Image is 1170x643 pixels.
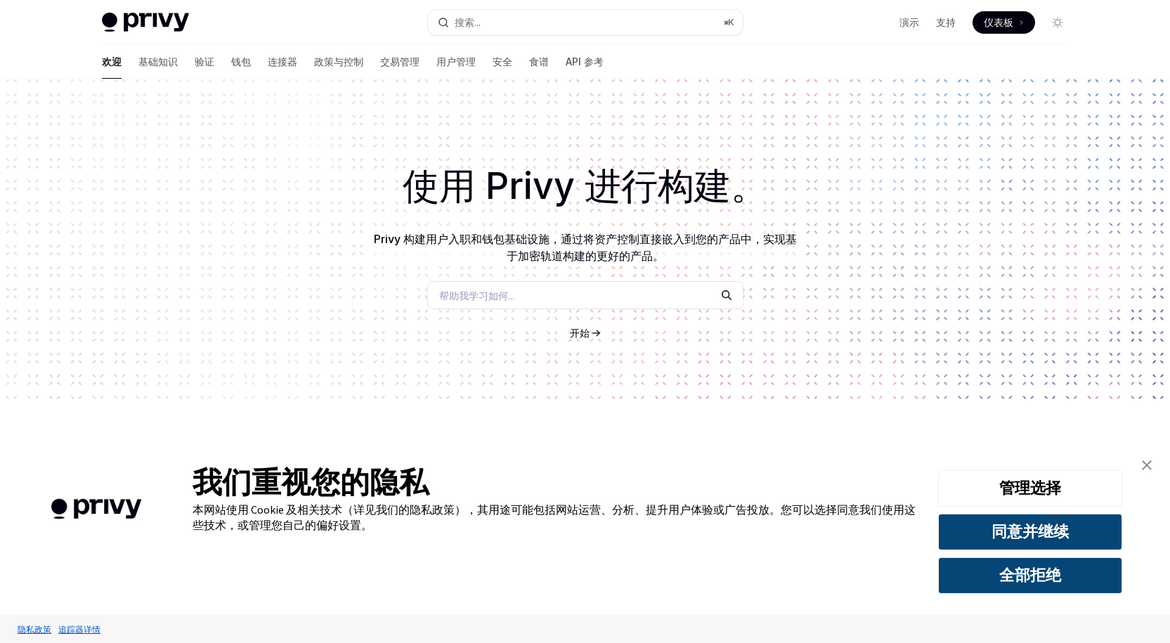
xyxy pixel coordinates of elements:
[102,56,122,67] font: 欢迎
[728,17,734,27] font: K
[439,290,514,301] font: 帮助我学习如何...
[428,10,743,35] button: 搜索...⌘K
[936,16,956,28] font: 支持
[138,45,178,79] a: 基础知识
[493,45,512,79] a: 安全
[938,514,1122,550] button: 同意并继续
[570,326,590,340] a: 开始
[195,45,214,79] a: 验证
[455,16,481,28] font: 搜索...
[899,15,919,30] a: 演示
[436,56,476,67] font: 用户管理
[403,164,767,208] font: 使用 Privy 进行构建。
[268,56,297,67] font: 连接器
[268,45,297,79] a: 连接器
[1142,460,1152,470] img: 关闭横幅
[18,624,51,635] font: 隐私政策
[314,56,363,67] font: 政策与控制
[566,45,604,79] a: API 参考
[193,464,429,500] font: 我们重视您的隐私
[1133,451,1161,479] a: 关闭横幅
[102,13,189,32] img: 灯光标志
[436,45,476,79] a: 用户管理
[938,557,1122,594] button: 全部拒绝
[231,45,251,79] a: 钱包
[999,565,1061,585] font: 全部拒绝
[566,56,604,67] font: API 参考
[570,327,590,339] font: 开始
[984,16,1013,28] font: 仪表板
[936,15,956,30] a: 支持
[14,617,55,642] a: 隐私政策
[536,441,635,458] font: 快速入门和食谱
[21,479,171,540] img: 公司徽标
[380,45,420,79] a: 交易管理
[999,478,1061,498] font: 管理选择
[138,56,178,67] font: 基础知识
[55,617,104,642] a: 追踪器详情
[938,470,1122,507] button: 管理选择
[380,56,420,67] font: 交易管理
[724,17,728,27] font: ⌘
[314,45,363,79] a: 政策与控制
[529,56,549,67] font: 食谱
[992,521,1069,541] font: 同意并继续
[529,45,549,79] a: 食谱
[195,56,214,67] font: 验证
[1046,11,1069,34] button: 切换暗模式
[193,502,916,532] font: 本网站使用 Cookie 及相关技术（详见我们的隐私政策），其用途可能包括网站运营、分析、提升用户体验或广告投放。您可以选择同意我们使用这些技术，或管理您自己的偏好设置。
[58,624,100,635] font: 追踪器详情
[374,232,797,263] font: Privy 构建用户入职和钱包基础设施，通过将资产控制直接嵌入到您的产品中，实现基于加密轨道构建的更好的产品。
[102,45,122,79] a: 欢迎
[973,11,1035,34] a: 仪表板
[899,16,919,28] font: 演示
[231,56,251,67] font: 钱包
[493,56,512,67] font: 安全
